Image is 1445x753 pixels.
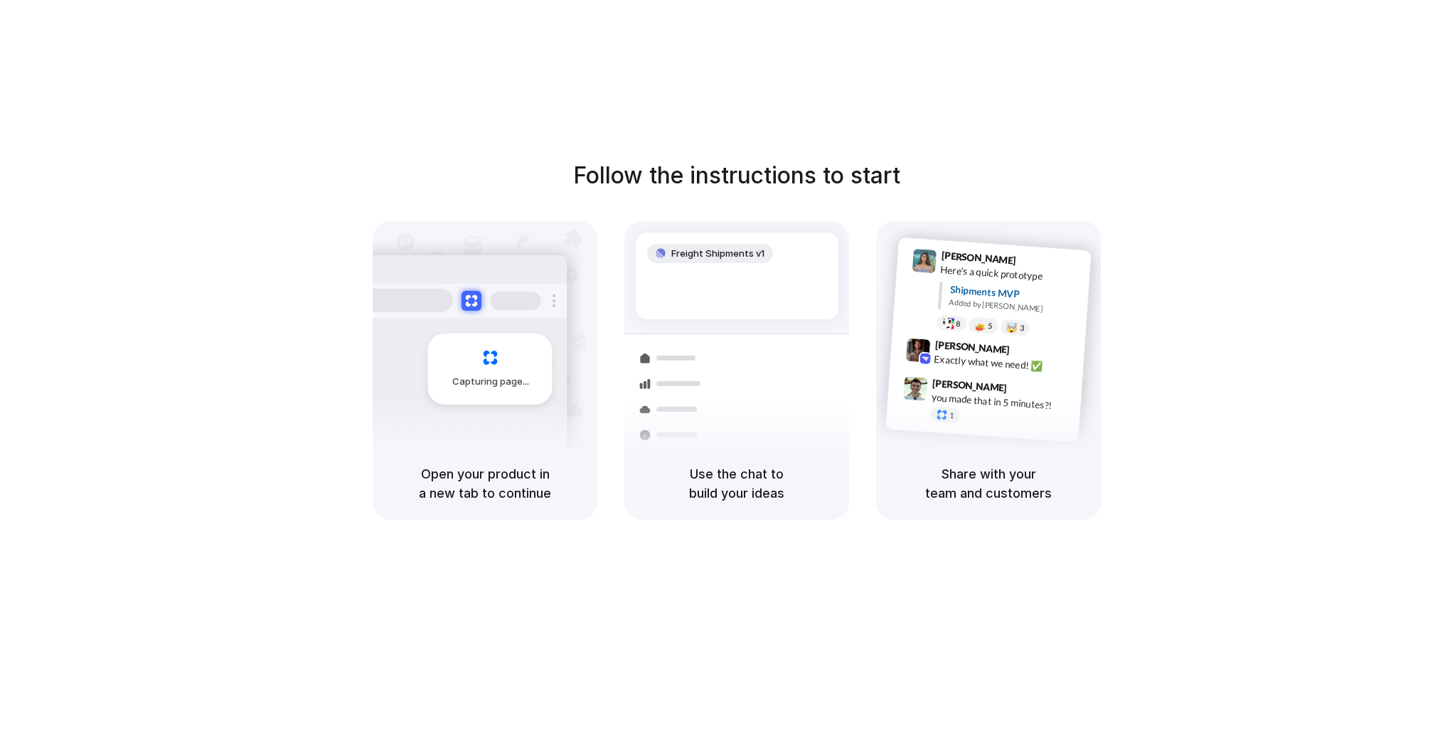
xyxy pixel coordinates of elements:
h5: Open your product in a new tab to continue [390,464,580,503]
h5: Share with your team and customers [893,464,1084,503]
h5: Use the chat to build your ideas [641,464,832,503]
h1: Follow the instructions to start [573,159,900,193]
span: Capturing page [452,375,531,389]
span: [PERSON_NAME] [941,247,1016,268]
span: 9:41 AM [1020,254,1050,271]
span: 8 [956,319,961,327]
span: 9:42 AM [1014,343,1043,361]
span: 9:47 AM [1011,382,1040,399]
div: you made that in 5 minutes?! [931,390,1073,414]
span: 1 [949,411,954,419]
div: Exactly what we need! ✅ [934,351,1076,375]
span: [PERSON_NAME] [934,336,1010,357]
span: [PERSON_NAME] [932,375,1008,395]
span: 3 [1020,324,1025,331]
div: Here's a quick prototype [940,262,1082,286]
span: 5 [988,321,993,329]
div: Shipments MVP [949,282,1081,305]
div: 🤯 [1006,322,1018,333]
span: Freight Shipments v1 [671,247,764,261]
div: Added by [PERSON_NAME] [949,296,1079,316]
